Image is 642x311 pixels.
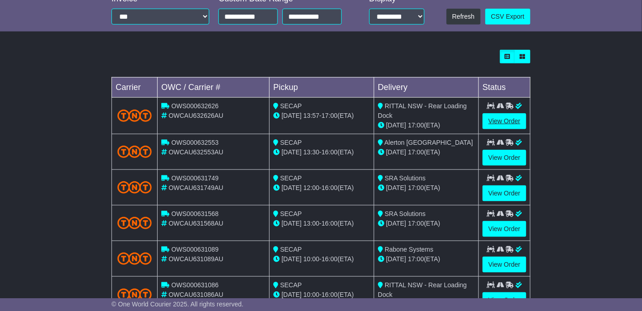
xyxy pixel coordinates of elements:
span: SECAP [280,281,302,289]
span: 17:00 [408,184,424,191]
img: TNT_Domestic.png [117,146,152,158]
span: SRA Solutions [385,174,426,182]
span: 17:00 [408,255,424,263]
div: (ETA) [378,254,475,264]
span: OWS000631568 [171,210,219,217]
span: Alerton [GEOGRAPHIC_DATA] [384,139,473,146]
span: SRA Solutions [385,210,426,217]
span: SECAP [280,139,302,146]
span: OWCAU632553AU [169,148,223,156]
span: SECAP [280,246,302,253]
span: SECAP [280,210,302,217]
img: TNT_Domestic.png [117,289,152,301]
td: Pickup [270,77,374,97]
span: OWCAU631749AU [169,184,223,191]
span: 16:00 [322,148,338,156]
span: OWS000632553 [171,139,219,146]
span: 16:00 [322,184,338,191]
span: 13:30 [303,148,319,156]
div: (ETA) [378,183,475,193]
div: - (ETA) [273,183,370,193]
span: [DATE] [281,220,302,227]
span: 17:00 [322,112,338,119]
img: TNT_Domestic.png [117,253,152,265]
span: 17:00 [408,121,424,129]
span: SECAP [280,102,302,110]
span: 13:57 [303,112,319,119]
span: 16:00 [322,255,338,263]
a: View Order [483,150,526,166]
span: [DATE] [281,184,302,191]
div: - (ETA) [273,148,370,157]
span: OWCAU631086AU [169,291,223,298]
span: SECAP [280,174,302,182]
span: 13:00 [303,220,319,227]
span: OWCAU632626AU [169,112,223,119]
span: [DATE] [281,148,302,156]
span: OWS000631089 [171,246,219,253]
a: View Order [483,221,526,237]
span: OWS000632626 [171,102,219,110]
div: - (ETA) [273,219,370,228]
td: Carrier [112,77,158,97]
td: OWC / Carrier # [158,77,270,97]
a: View Order [483,113,526,129]
div: (ETA) [378,121,475,130]
span: [DATE] [281,291,302,298]
span: [DATE] [281,255,302,263]
span: 17:00 [408,148,424,156]
span: 12:00 [303,184,319,191]
td: Status [479,77,531,97]
td: Delivery [374,77,479,97]
span: © One World Courier 2025. All rights reserved. [111,300,244,308]
span: [DATE] [281,112,302,119]
div: (ETA) [378,219,475,228]
span: OWCAU631568AU [169,220,223,227]
a: View Order [483,185,526,201]
a: View Order [483,257,526,273]
button: Refresh [446,9,481,25]
span: [DATE] [386,255,406,263]
span: [DATE] [386,184,406,191]
img: TNT_Domestic.png [117,181,152,194]
div: - (ETA) [273,254,370,264]
span: OWS000631749 [171,174,219,182]
img: TNT_Domestic.png [117,110,152,122]
span: RITTAL NSW - Rear Loading Dock [378,102,467,119]
div: (ETA) [378,148,475,157]
span: [DATE] [386,220,406,227]
span: 17:00 [408,220,424,227]
span: 16:00 [322,291,338,298]
span: 10:00 [303,291,319,298]
a: View Order [483,292,526,308]
span: [DATE] [386,121,406,129]
span: RITTAL NSW - Rear Loading Dock [378,281,467,298]
span: 10:00 [303,255,319,263]
span: [DATE] [386,148,406,156]
div: - (ETA) [273,290,370,300]
div: - (ETA) [273,111,370,121]
span: Rabone Systems [385,246,434,253]
span: 16:00 [322,220,338,227]
a: CSV Export [485,9,531,25]
span: OWS000631086 [171,281,219,289]
span: OWCAU631089AU [169,255,223,263]
img: TNT_Domestic.png [117,217,152,229]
